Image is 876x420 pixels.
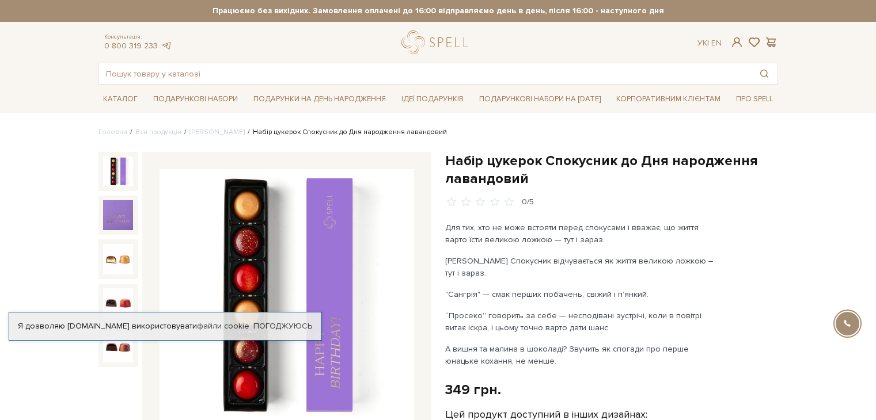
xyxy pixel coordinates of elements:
[103,200,133,230] img: Набір цукерок Спокусник до Дня народження лавандовий
[103,244,133,274] img: Набір цукерок Спокусник до Дня народження лавандовий
[445,288,715,300] p: "Сангрія" — смак перших побачень, свіжий і п’янкий.
[731,90,778,108] a: Про Spell
[135,128,181,136] a: Вся продукція
[522,197,534,208] div: 0/5
[707,38,709,48] span: |
[245,127,447,138] li: Набір цукерок Спокусник до Дня народження лавандовий
[189,128,245,136] a: [PERSON_NAME]
[104,33,172,41] span: Консультація:
[751,63,778,84] button: Пошук товару у каталозі
[445,222,715,246] p: Для тих, хто не може встояти перед спокусами і вважає, що життя варто їсти великою ложкою — тут і...
[161,41,172,51] a: telegram
[253,321,312,331] a: Погоджуюсь
[98,128,127,136] a: Головна
[711,38,722,48] a: En
[401,30,473,54] a: logo
[149,90,242,108] a: Подарункові набори
[103,288,133,318] img: Набір цукерок Спокусник до Дня народження лавандовий
[397,90,468,108] a: Ідеї подарунків
[445,255,715,279] p: [PERSON_NAME] Спокусник відчувається як життя великою ложкою – тут і зараз.
[99,63,751,84] input: Пошук товару у каталозі
[249,90,390,108] a: Подарунки на День народження
[197,321,249,331] a: файли cookie
[475,89,605,109] a: Подарункові набори на [DATE]
[697,38,722,48] div: Ук
[445,152,778,188] h1: Набір цукерок Спокусник до Дня народження лавандовий
[9,321,321,331] div: Я дозволяю [DOMAIN_NAME] використовувати
[103,332,133,362] img: Набір цукерок Спокусник до Дня народження лавандовий
[103,156,133,186] img: Набір цукерок Спокусник до Дня народження лавандовий
[104,41,158,51] a: 0 800 319 233
[612,89,725,109] a: Корпоративним клієнтам
[98,6,778,16] strong: Працюємо без вихідних. Замовлення оплачені до 16:00 відправляємо день в день, після 16:00 - насту...
[445,310,715,334] p: “Просеко” говорить за себе — несподівані зустрічі, коли в повітрі витає іскра, і цьому точно варт...
[98,90,142,108] a: Каталог
[445,343,715,367] p: А вишня та малина в шоколаді? Звучить як спогади про перше юнацьке кохання, не менше.
[445,381,501,399] div: 349 грн.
